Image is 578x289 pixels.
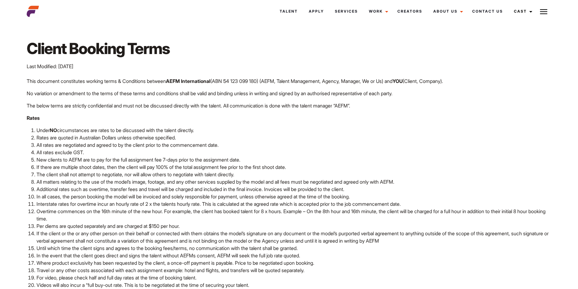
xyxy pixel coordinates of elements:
[166,78,210,84] b: AEFM International
[27,115,40,121] b: Rates
[36,157,240,163] span: New clients to AEFM are to pay for the full assignment fee 7-days prior to the assignment date.
[363,3,392,20] a: Work
[392,78,403,84] b: YOU
[36,275,197,281] span: For video, please check half and full day rates at the time of booking talent.
[36,245,298,251] span: Until which time the client signs and agrees to the booking fees/terms, no communication with the...
[36,201,401,207] span: Interstate rates for overtime incur an hourly rate of 2 x the talents hourly rate. This is calcul...
[274,3,303,20] a: Talent
[36,267,304,273] span: Travel or any other costs associated with each assignment example: hotel and flights, and transfe...
[36,149,84,155] span: All rates exclude GST.
[57,127,194,133] span: circumstances are rates to be discussed with the talent directly.
[27,5,39,18] img: cropped-aefm-brand-fav-22-square.png
[36,193,350,200] span: In all cases, the person booking the model will be invoiced and solely responsible for payment, u...
[36,282,249,288] span: Videos will also incur a “full buy-out rate. This is to be negotiated at the time of securing you...
[36,223,180,229] span: Per diems are quoted separately and are charged at $150 per hour.
[36,135,176,141] span: Rates are quoted in Australian Dollars unless otherwise specified.
[508,3,536,20] a: Cast
[329,3,363,20] a: Services
[27,63,551,70] p: Last Modified: [DATE]
[303,3,329,20] a: Apply
[467,3,508,20] a: Contact Us
[36,164,286,170] span: If there are multiple shoot dates, then the client will pay 100% of the total assignment fee prio...
[50,127,57,133] b: NO
[210,78,392,84] span: (ABN 54 123 099 180) (AEFM, Talent Management, Agency, Manager, We or Us) and
[27,39,551,58] h1: Client Booking Terms
[27,103,350,109] span: The below terms are strictly confidential and must not be discussed directly with the talent. All...
[36,260,314,266] span: Where product exclusivity has been requested by the client, a once-off payment is payable. Price ...
[36,171,234,178] span: The client shall not attempt to negotiate, nor will allow others to negotiate with talent directly.
[36,230,549,244] span: If the client or the or any other person on their behalf or connected with them obtains the model...
[36,186,344,192] span: Additional rates such as overtime, transfer fees and travel will be charged and included in the f...
[36,208,545,222] span: Overtime commences on the 16th minute of the new hour. For example, the client has booked talent ...
[36,142,219,148] span: All rates are negotiated and agreed to by the client prior to the commencement date.
[27,78,166,84] span: This document constitutes working terms & Conditions between
[36,179,394,185] span: All matters relating to the use of the model’s image, footage, and any other services supplied by...
[540,8,547,15] img: Burger icon
[392,3,428,20] a: Creators
[36,252,300,259] span: In the event that the client goes direct and signs the talent without AEFMs consent, AEFM will se...
[27,90,392,96] span: No variation or amendment to the terms of these terms and conditions shall be valid and binding u...
[36,127,50,133] span: Under
[428,3,467,20] a: About Us
[403,78,443,84] span: (Client, Company).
